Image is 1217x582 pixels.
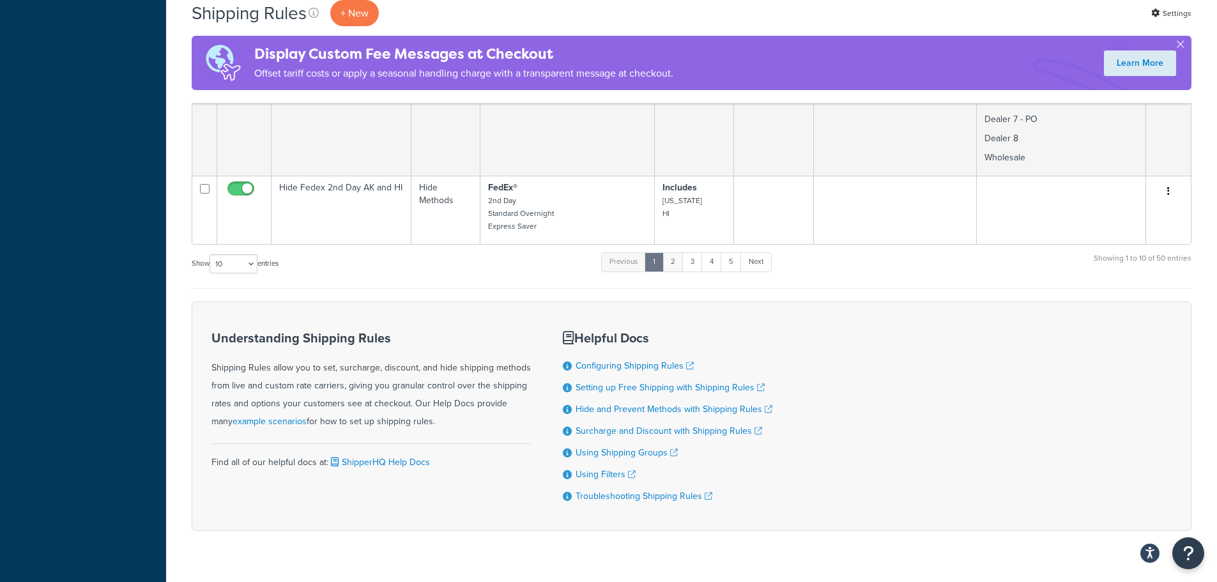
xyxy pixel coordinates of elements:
h3: Understanding Shipping Rules [211,331,531,345]
a: Previous [601,252,646,272]
a: Setting up Free Shipping with Shipping Rules [576,381,765,394]
h4: Display Custom Fee Messages at Checkout [254,43,673,65]
div: Shipping Rules allow you to set, surcharge, discount, and hide shipping methods from live and cus... [211,331,531,431]
div: Find all of our helpful docs at: [211,443,531,471]
div: Showing 1 to 10 of 50 entries [1094,251,1191,279]
img: duties-banner-06bc72dcb5fe05cb3f9472aba00be2ae8eb53ab6f0d8bb03d382ba314ac3c341.png [192,36,254,90]
small: [US_STATE] HI [662,195,702,219]
a: Using Shipping Groups [576,446,678,459]
select: Showentries [210,254,257,273]
p: Wholesale [984,151,1138,164]
a: Learn More [1104,50,1176,76]
a: 5 [721,252,742,272]
a: Settings [1151,4,1191,22]
a: 4 [701,252,722,272]
a: example scenarios [233,415,307,428]
a: 3 [682,252,703,272]
p: Offset tariff costs or apply a seasonal handling charge with a transparent message at checkout. [254,65,673,82]
td: Hide Fedex 2nd Day AK and HI [272,176,411,244]
strong: FedEx® [488,181,517,194]
a: Configuring Shipping Rules [576,359,694,372]
p: Dealer 8 [984,132,1138,145]
a: ShipperHQ Help Docs [328,456,430,469]
td: Hide Methods [411,176,480,244]
button: Open Resource Center [1172,537,1204,569]
h1: Shipping Rules [192,1,307,26]
a: Surcharge and Discount with Shipping Rules [576,424,762,438]
a: 1 [645,252,664,272]
small: 2nd Day Standard Overnight Express Saver [488,195,554,232]
a: 2 [662,252,684,272]
h3: Helpful Docs [563,331,772,345]
a: Troubleshooting Shipping Rules [576,489,712,503]
a: Hide and Prevent Methods with Shipping Rules [576,402,772,416]
strong: Includes [662,181,697,194]
p: Dealer 7 - PO [984,113,1138,126]
a: Next [740,252,772,272]
a: Using Filters [576,468,636,481]
label: Show entries [192,254,279,273]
